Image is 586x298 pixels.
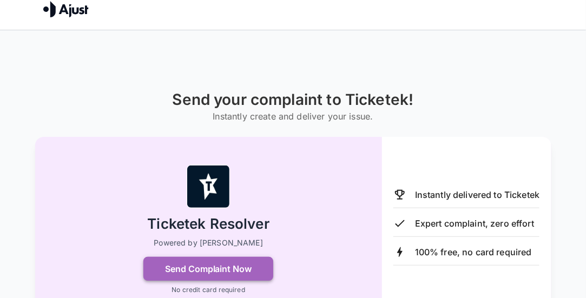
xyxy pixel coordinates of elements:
[143,257,273,281] button: Send Complaint Now
[415,246,532,259] p: 100% free, no card required
[187,165,230,208] img: Ticketek
[172,285,245,295] p: No credit card required
[173,109,414,124] h6: Instantly create and deliver your issue.
[415,217,534,230] p: Expert complaint, zero effort
[43,1,89,17] img: Ajust
[415,188,540,201] p: Instantly delivered to Ticketek
[147,215,269,234] h2: Ticketek Resolver
[173,91,414,109] h1: Send your complaint to Ticketek!
[154,237,263,248] p: Powered by [PERSON_NAME]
